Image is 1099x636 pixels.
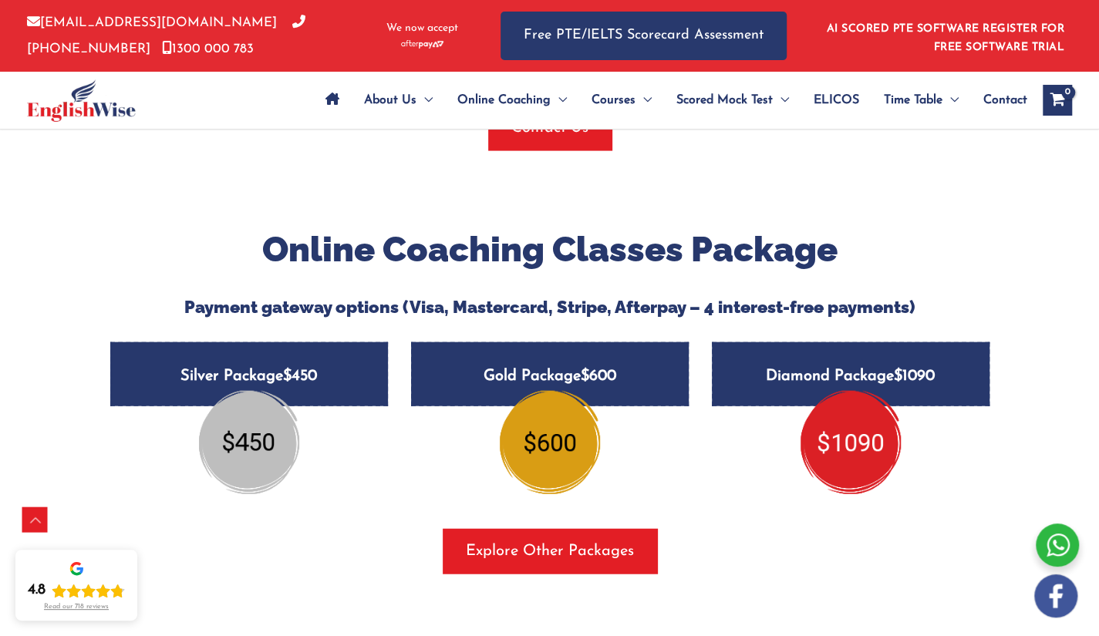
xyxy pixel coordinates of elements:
[871,73,971,127] a: Time TableMenu Toggle
[983,73,1027,127] span: Contact
[712,342,989,457] a: Diamond Package$1090
[827,23,1065,53] a: AI SCORED PTE SOFTWARE REGISTER FOR FREE SOFTWARE TRIAL
[592,73,635,127] span: Courses
[676,73,773,127] span: Scored Mock Test
[44,603,109,611] div: Read our 718 reviews
[411,342,689,406] h5: Gold Package
[401,40,443,49] img: Afterpay-Logo
[99,297,1001,317] h5: Payment gateway options (Visa, Mastercard, Stripe, Afterpay – 4 interest-free payments)
[466,540,634,562] span: Explore Other Packages
[551,73,567,127] span: Menu Toggle
[581,368,616,384] span: $600
[110,342,388,457] a: Silver Package$450
[1043,85,1072,116] a: View Shopping Cart, empty
[801,391,901,494] img: diamond-pte-package.png
[28,581,125,600] div: Rating: 4.8 out of 5
[99,227,1001,273] h2: Online Coaching Classes Package
[28,581,46,600] div: 4.8
[635,73,652,127] span: Menu Toggle
[443,529,657,574] button: Explore Other Packages
[894,368,935,384] span: $1090
[501,12,787,60] a: Free PTE/IELTS Scorecard Assessment
[579,73,664,127] a: CoursesMenu Toggle
[971,73,1027,127] a: Contact
[942,73,959,127] span: Menu Toggle
[27,79,136,122] img: cropped-ew-logo
[27,16,305,55] a: [PHONE_NUMBER]
[664,73,801,127] a: Scored Mock TestMenu Toggle
[364,73,416,127] span: About Us
[283,368,317,384] span: $450
[814,73,859,127] span: ELICOS
[352,73,445,127] a: About UsMenu Toggle
[386,21,458,36] span: We now accept
[884,73,942,127] span: Time Table
[445,73,579,127] a: Online CoachingMenu Toggle
[818,11,1072,61] aside: Header Widget 1
[416,73,433,127] span: Menu Toggle
[199,391,299,494] img: silver-package2.png
[411,342,689,457] a: Gold Package$600
[500,391,600,494] img: gold.png
[773,73,789,127] span: Menu Toggle
[712,342,989,406] h5: Diamond Package
[313,73,1027,127] nav: Site Navigation: Main Menu
[110,342,388,406] h5: Silver Package
[457,73,551,127] span: Online Coaching
[27,16,277,29] a: [EMAIL_ADDRESS][DOMAIN_NAME]
[162,42,254,56] a: 1300 000 783
[801,73,871,127] a: ELICOS
[1034,574,1077,617] img: white-facebook.png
